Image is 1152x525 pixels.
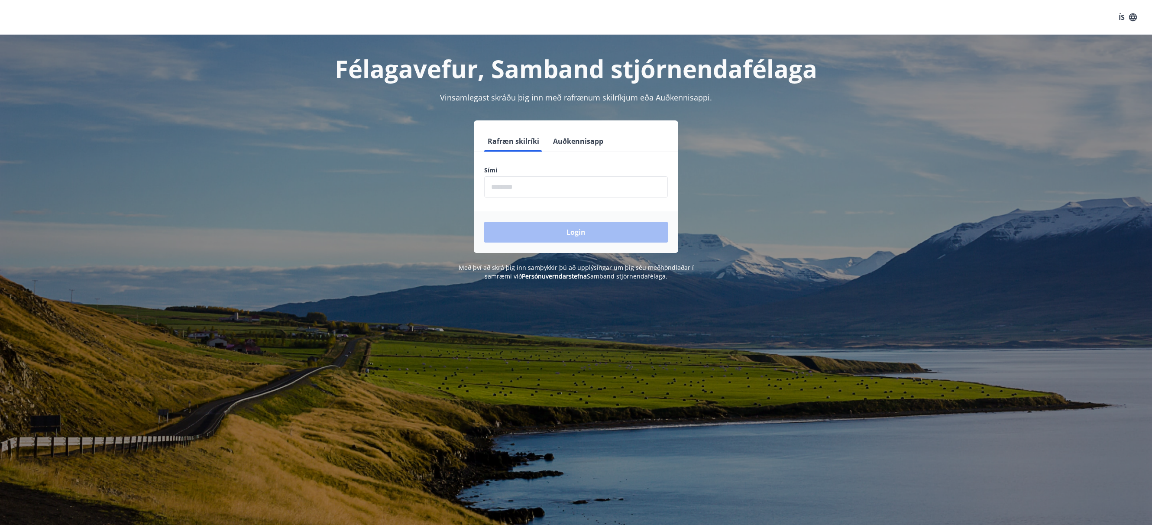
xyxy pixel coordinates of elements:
[459,263,694,280] span: Með því að skrá þig inn samþykkir þú að upplýsingar um þig séu meðhöndlaðar í samræmi við Samband...
[484,166,668,175] label: Sími
[484,131,543,152] button: Rafræn skilríki
[275,52,877,85] h1: Félagavefur, Samband stjórnendafélaga
[550,131,607,152] button: Auðkennisapp
[1114,10,1142,25] button: ÍS
[522,272,587,280] a: Persónuverndarstefna
[440,92,712,103] span: Vinsamlegast skráðu þig inn með rafrænum skilríkjum eða Auðkennisappi.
